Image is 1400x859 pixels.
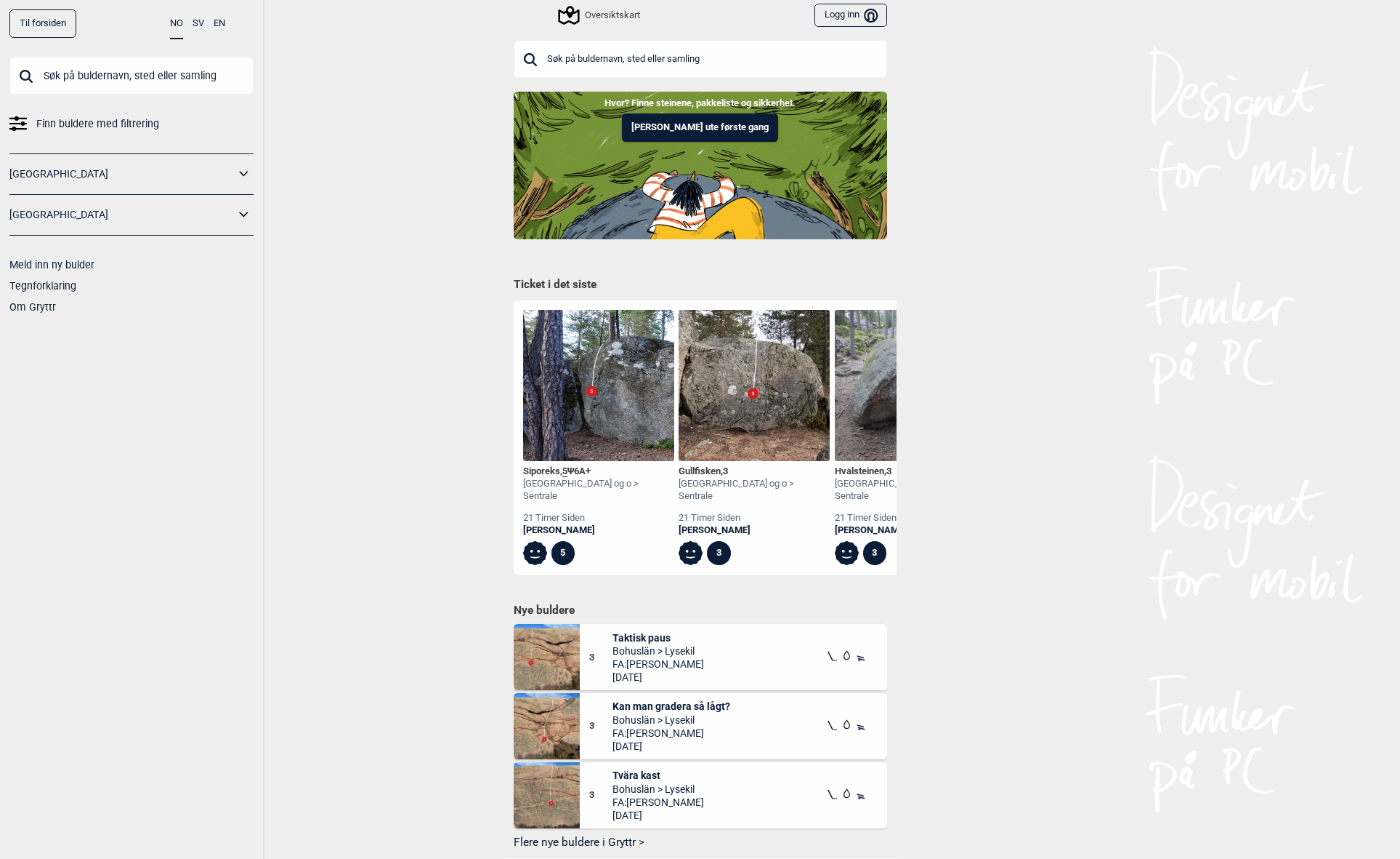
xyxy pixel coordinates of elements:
span: [DATE] [612,740,730,753]
button: EN [214,9,225,38]
button: SV [193,9,204,38]
img: Indoor to outdoor [514,92,887,239]
span: 3 [589,720,613,732]
div: 5 [551,541,575,565]
div: Taktisk paus3Taktisk pausBohuslän > LysekilFA:[PERSON_NAME][DATE] [514,624,887,690]
span: Bohuslän > Lysekil [612,644,704,658]
span: 3 [589,652,613,664]
span: FA: [PERSON_NAME] [612,796,704,809]
div: Oversiktskart [560,7,640,24]
button: Flere nye buldere i Gryttr > [514,831,887,854]
div: 3 [863,541,887,565]
div: [GEOGRAPHIC_DATA] og o > Sentrale [679,478,830,503]
a: Om Gryttr [9,301,56,313]
div: Siporeks , Ψ [523,466,674,478]
div: Kan man gradera sa lagt3Kan man gradera så lågt?Bohuslän > LysekilFA:[PERSON_NAME][DATE] [514,693,887,759]
div: 21 timer siden [679,512,830,524]
span: FA: [PERSON_NAME] [612,727,730,740]
img: Taktisk paus [514,624,580,690]
div: [GEOGRAPHIC_DATA] og o > Sentrale [835,478,986,503]
div: [GEOGRAPHIC_DATA] og o > Sentrale [523,478,674,503]
img: Gullfisken 210514 [679,310,830,461]
div: Tvara kast3Tvära kastBohuslän > LysekilFA:[PERSON_NAME][DATE] [514,762,887,828]
a: [GEOGRAPHIC_DATA] [9,164,235,185]
img: Kan man gradera sa lagt [514,693,580,759]
div: 3 [707,541,731,565]
button: Logg inn [814,4,886,28]
span: 3 [589,789,613,802]
span: Taktisk paus [612,631,704,644]
h1: Nye buldere [514,603,887,618]
a: Finn buldere med filtrering [9,113,254,135]
a: [PERSON_NAME] [523,524,674,537]
img: Siporeks 200318 [523,310,674,461]
p: Hvor? Finne steinene, pakkeliste og sikkerhet. [11,96,1389,111]
span: Bohuslän > Lysekil [612,714,730,727]
a: Tegnforklaring [9,280,76,292]
span: Finn buldere med filtrering [36,113,159,135]
a: [PERSON_NAME] [835,524,986,537]
a: Til forsiden [9,9,76,38]
span: Kan man gradera så lågt? [612,700,730,713]
div: 21 timer siden [523,512,674,524]
div: 21 timer siden [835,512,986,524]
span: FA: [PERSON_NAME] [612,658,704,671]
img: Tvara kast [514,762,580,828]
h1: Ticket i det siste [514,277,887,293]
span: [DATE] [612,809,704,822]
div: Gullfisken , [679,466,830,478]
a: [PERSON_NAME] [679,524,830,537]
span: Bohuslän > Lysekil [612,783,704,796]
span: 3 [723,466,728,476]
input: Søk på buldernavn, sted eller samling [514,40,887,78]
span: Tvära kast [612,769,704,782]
a: Meld inn ny bulder [9,259,94,271]
button: [PERSON_NAME] ute første gang [622,113,778,142]
div: Hvalsteinen , [835,466,986,478]
span: 5 [562,466,567,477]
img: Hvalsteinen 210521 [835,310,986,461]
span: 3 [886,466,891,476]
span: [DATE] [612,671,704,684]
input: Søk på buldernavn, sted eller samling [9,57,254,95]
a: [GEOGRAPHIC_DATA] [9,204,235,225]
button: NO [170,9,183,39]
span: 6A+ [574,466,591,476]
